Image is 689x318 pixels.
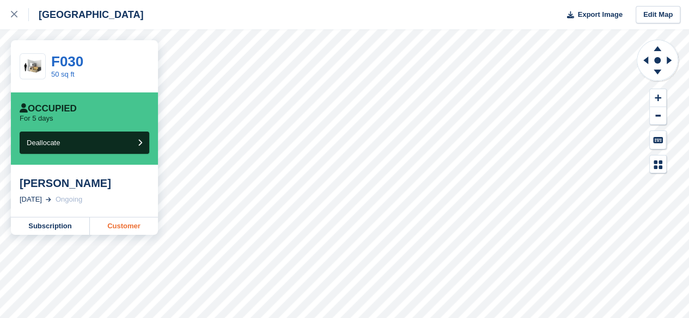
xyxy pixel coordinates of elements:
div: [DATE] [20,194,42,205]
img: arrow-right-light-icn-cde0832a797a2874e46488d9cf13f60e5c3a73dbe684e267c42b8395dfbc2abf.svg [46,197,51,202]
span: Deallocate [27,139,60,147]
span: Export Image [577,9,622,20]
button: Zoom In [650,89,666,107]
div: [GEOGRAPHIC_DATA] [29,8,143,21]
a: Customer [90,217,158,235]
button: Deallocate [20,132,149,154]
div: [PERSON_NAME] [20,177,149,190]
button: Keyboard Shortcuts [650,131,666,149]
a: Edit Map [636,6,680,24]
button: Zoom Out [650,107,666,125]
img: 50-sqft-unit%20(8).jpg [20,57,45,76]
div: Occupied [20,103,77,114]
div: Ongoing [56,194,82,205]
a: F030 [51,53,83,70]
button: Export Image [560,6,623,24]
a: 50 sq ft [51,70,75,78]
a: Subscription [11,217,90,235]
p: For 5 days [20,114,53,123]
button: Map Legend [650,155,666,173]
